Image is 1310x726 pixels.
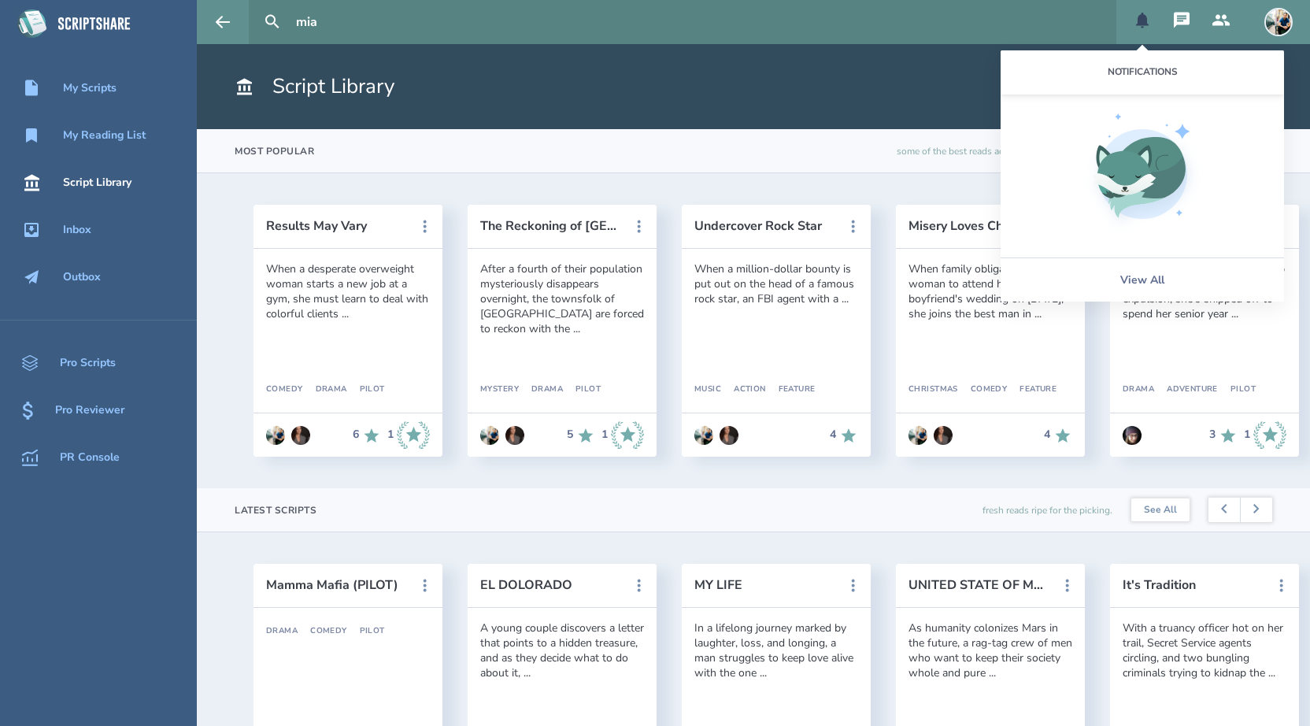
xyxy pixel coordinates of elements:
[1123,385,1154,394] div: Drama
[235,504,316,517] div: Latest Scripts
[266,219,408,233] button: Results May Vary
[908,219,1050,233] button: Misery Loves Christmas
[908,261,1072,321] div: When family obligation forces a woman to attend her ex-boyfriend's wedding on [DATE], she joins t...
[982,488,1112,532] div: fresh reads ripe for the picking.
[721,385,766,394] div: Action
[353,428,359,441] div: 6
[60,451,120,464] div: PR Console
[766,385,816,394] div: Feature
[480,385,519,394] div: Mystery
[908,620,1072,680] div: As humanity colonizes Mars in the future, a rag-tag crew of men who want to keep their society wh...
[1001,257,1284,302] a: View All
[720,426,738,445] img: user_1604966854-crop.jpg
[1123,578,1264,592] button: It's Tradition
[1123,426,1142,445] img: user_1597253789-crop.jpg
[303,385,347,394] div: Drama
[830,428,836,441] div: 4
[1131,498,1190,522] a: See All
[480,219,622,233] button: The Reckoning of [GEOGRAPHIC_DATA]
[63,271,101,283] div: Outbox
[480,620,644,680] div: A young couple discovers a letter that points to a hidden treasure, and as they decide what to do...
[1001,50,1284,94] div: Notifications
[1007,385,1057,394] div: Feature
[601,421,644,450] div: 1 Industry Recommends
[1209,421,1238,450] div: 3 Recommends
[1218,385,1256,394] div: Pilot
[519,385,563,394] div: Drama
[1209,428,1216,441] div: 3
[908,385,958,394] div: Christmas
[63,129,146,142] div: My Reading List
[480,578,622,592] button: EL DOLORADO
[567,421,595,450] div: 5 Recommends
[908,578,1050,592] button: UNITED STATE OF MARS
[266,426,285,445] img: user_1673573717-crop.jpg
[387,421,430,450] div: 1 Industry Recommends
[601,428,608,441] div: 1
[934,426,953,445] img: user_1604966854-crop.jpg
[694,219,836,233] button: Undercover Rock Star
[480,426,499,445] img: user_1673573717-crop.jpg
[266,627,298,636] div: Drama
[694,426,713,445] img: user_1673573717-crop.jpg
[347,385,385,394] div: Pilot
[347,627,385,636] div: Pilot
[1244,421,1286,450] div: 1 Industry Recommends
[387,428,394,441] div: 1
[694,385,721,394] div: Music
[480,261,644,336] div: After a fourth of their population mysteriously disappears overnight, the townsfolk of [GEOGRAPHI...
[266,578,408,592] button: Mamma Mafia (PILOT)
[897,129,1112,172] div: some of the best reads according to the community
[1264,8,1293,36] img: user_1673573717-crop.jpg
[1044,426,1072,445] div: 4 Recommends
[60,357,116,369] div: Pro Scripts
[55,404,124,417] div: Pro Reviewer
[1154,385,1218,394] div: Adventure
[1123,620,1286,680] div: With a truancy officer hot on her trail, Secret Service agents circling, and two bungling crimina...
[694,261,858,306] div: When a million-dollar bounty is put out on the head of a famous rock star, an FBI agent with a ...
[563,385,601,394] div: Pilot
[567,428,573,441] div: 5
[291,426,310,445] img: user_1604966854-crop.jpg
[266,261,430,321] div: When a desperate overweight woman starts a new job at a gym, she must learn to deal with colorful...
[1044,428,1050,441] div: 4
[235,72,394,101] h1: Script Library
[505,426,524,445] img: user_1604966854-crop.jpg
[694,620,858,680] div: In a lifelong journey marked by laughter, loss, and longing, a man struggles to keep love alive w...
[63,176,131,189] div: Script Library
[958,385,1008,394] div: Comedy
[353,421,381,450] div: 6 Recommends
[830,426,858,445] div: 4 Recommends
[266,385,303,394] div: Comedy
[235,145,314,157] div: Most Popular
[694,578,836,592] button: MY LIFE
[63,224,91,236] div: Inbox
[63,82,117,94] div: My Scripts
[1244,428,1250,441] div: 1
[298,627,347,636] div: Comedy
[908,426,927,445] img: user_1673573717-crop.jpg
[1123,418,1142,453] a: Go to Zaelyna (Zae) Beck's profile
